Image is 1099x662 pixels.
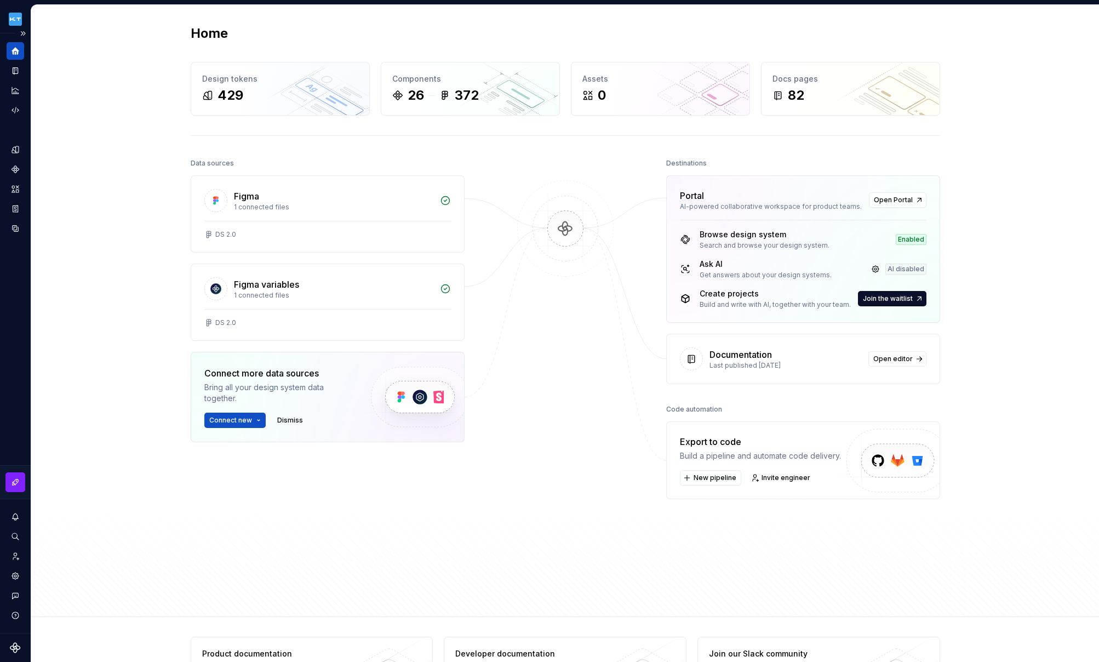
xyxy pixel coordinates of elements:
[234,203,433,212] div: 1 connected files
[7,200,24,218] a: Storybook stories
[700,241,829,250] div: Search and browse your design system.
[598,87,606,104] div: 0
[858,291,926,306] button: Join the waitlist
[202,73,358,84] div: Design tokens
[191,156,234,171] div: Data sources
[204,413,266,428] button: Connect new
[7,42,24,60] a: Home
[680,189,704,202] div: Portal
[408,87,424,104] div: 26
[700,288,851,299] div: Create projects
[191,62,370,116] a: Design tokens429
[694,473,736,482] span: New pipeline
[455,648,615,659] div: Developer documentation
[191,264,465,341] a: Figma variables1 connected filesDS 2.0
[7,141,24,158] a: Design tokens
[277,416,303,425] span: Dismiss
[700,271,832,279] div: Get answers about your design systems.
[666,402,722,417] div: Code automation
[215,230,236,239] div: DS 2.0
[772,73,929,84] div: Docs pages
[582,73,739,84] div: Assets
[10,642,21,653] svg: Supernova Logo
[7,101,24,119] a: Code automation
[700,229,829,240] div: Browse design system
[761,62,940,116] a: Docs pages82
[204,367,352,380] div: Connect more data sources
[7,508,24,526] button: Notifications
[868,351,926,367] a: Open editor
[700,259,832,270] div: Ask AI
[7,161,24,178] a: Components
[215,318,236,327] div: DS 2.0
[7,547,24,565] a: Invite team
[381,62,560,116] a: Components26372
[202,648,362,659] div: Product documentation
[15,26,31,41] button: Expand sidebar
[680,470,741,486] button: New pipeline
[209,416,252,425] span: Connect new
[7,587,24,604] button: Contact support
[863,294,913,303] span: Join the waitlist
[709,348,772,361] div: Documentation
[748,470,815,486] a: Invite engineer
[666,156,707,171] div: Destinations
[9,13,22,26] img: dee6e31e-e192-4f70-8333-ba8f88832f05.png
[709,648,868,659] div: Join our Slack community
[571,62,750,116] a: Assets0
[272,413,308,428] button: Dismiss
[7,82,24,99] a: Analytics
[874,196,913,204] span: Open Portal
[700,300,851,309] div: Build and write with AI, together with your team.
[680,202,862,211] div: AI-powered collaborative workspace for product teams.
[7,528,24,545] button: Search ⌘K
[869,192,926,208] a: Open Portal
[455,87,479,104] div: 372
[234,190,259,203] div: Figma
[234,291,433,300] div: 1 connected files
[885,264,926,275] div: AI disabled
[709,361,862,370] div: Last published [DATE]
[7,567,24,585] a: Settings
[873,355,913,363] span: Open editor
[204,382,352,404] div: Bring all your design system data together.
[788,87,804,104] div: 82
[680,450,841,461] div: Build a pipeline and automate code delivery.
[191,175,465,253] a: Figma1 connected filesDS 2.0
[762,473,810,482] span: Invite engineer
[392,73,548,84] div: Components
[896,234,926,245] div: Enabled
[7,180,24,198] a: Assets
[234,278,299,291] div: Figma variables
[7,62,24,79] a: Documentation
[7,220,24,237] a: Data sources
[680,435,841,448] div: Export to code
[217,87,243,104] div: 429
[191,25,228,42] h2: Home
